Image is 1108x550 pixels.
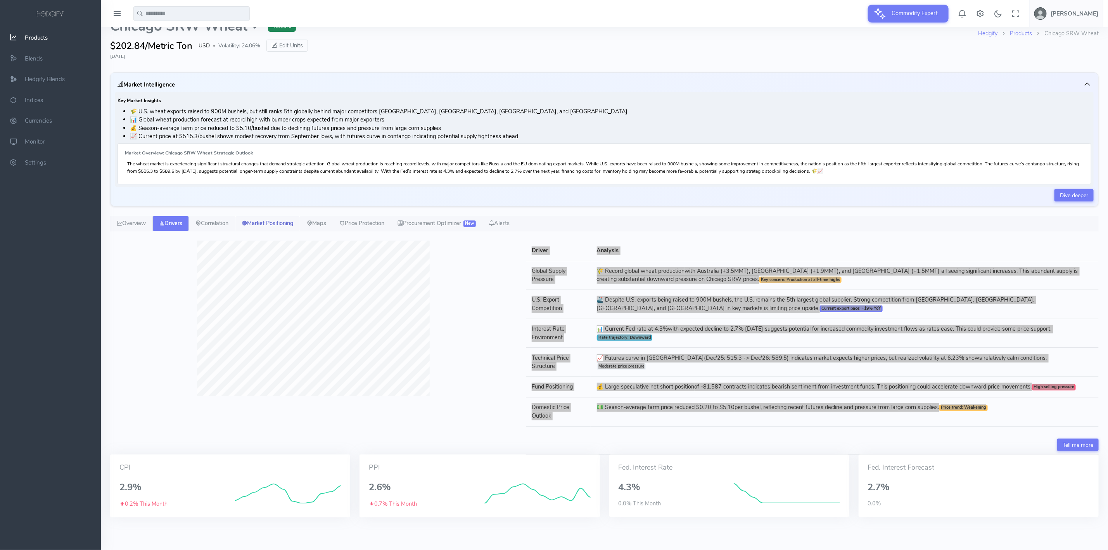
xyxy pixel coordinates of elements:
a: Market Positioning [235,216,300,231]
td: Fund Positioning [526,376,591,397]
a: Overview [110,216,152,231]
span: Chicago SRW Wheat [110,19,259,34]
button: Edit Units [266,40,308,52]
h4: Fed. Interest Forecast [863,464,1094,472]
td: Technical Price Structure [526,348,591,377]
img: user-image [1034,7,1047,20]
a: Price Protection [333,216,391,231]
i: <br>Market Insights created at:<br> 2025-10-04 04:57:26<br>Drivers created at:<br> 2025-10-04 04:... [118,81,123,88]
span: Moderate price pressure [597,364,646,370]
span: Indices [25,96,43,104]
span: Price trend: Weakening [939,405,988,411]
span: Rate trajectory: Downward [597,335,653,341]
a: Dive deeper [1054,189,1094,201]
span: 0.7% This Month [369,500,417,508]
span: Hedgify Blends [25,75,65,83]
td: per bushel, reflecting recent futures decline and pressure from large corn supplies. [591,397,1099,426]
td: U.S. Export Competition [526,290,591,319]
h4: PPI [364,464,595,472]
span: Products [25,34,48,42]
td: , the U.S. remains the 5th largest global supplier. Strong competition from [GEOGRAPHIC_DATA], [G... [591,290,1099,319]
li: 📊 Global wheat production forecast at record high with bumper crops expected from major exporters [130,116,1091,124]
a: Maps [300,216,333,231]
img: logo [35,10,66,19]
span: Volatility: 24.06% [218,42,260,50]
li: 🌾 U.S. wheat exports raised to 900M bushels, but still ranks 5th globally behind major competitor... [130,108,1091,116]
span: Key concern: Production at all-time highs [759,277,842,283]
li: 📈 Current price at $515.3/bushel shows modest recovery from September lows, with futures curve in... [130,132,1091,141]
li: 💰 Season-average farm price reduced to $5.10/bushel due to declining futures prices and pressure ... [130,124,1091,133]
button: Commodity Expert [868,5,949,23]
h5: Market Intelligence [118,82,175,88]
span: 🚢 Despite U.S. exports being raised to 900M bushels [597,296,732,304]
td: (Dec'25: 515.3 -> Dec'26: 589.5) indicates market expects higher prices, but realized volatility ... [591,348,1099,377]
span: 0.2% This Month [119,500,168,508]
span: 💰 Large speculative net short position [597,383,695,390]
a: Procurement Optimizer [391,216,482,231]
span: 0.0% This Month [619,500,661,507]
td: with expected decline to 2.7% [DATE] suggests potential for increased commodity investment flows ... [591,319,1099,348]
h4: Fed. Interest Rate [614,464,845,472]
li: Chicago SRW Wheat [1032,29,1099,38]
h5: [PERSON_NAME] [1051,10,1098,17]
td: Domestic Price Outlook [526,397,591,426]
td: of -81,587 contracts indicates bearish sentiment from investment funds. This positioning could ac... [591,376,1099,397]
a: Commodity Expert [868,9,949,17]
a: Hedgify [978,29,997,37]
h4: CPI [115,464,346,472]
a: Alerts [482,216,517,231]
h3: 2.7% [868,480,1089,494]
span: Settings [25,159,46,167]
span: 0.0% [868,500,881,507]
span: 📈 Futures curve in [GEOGRAPHIC_DATA] [597,354,704,362]
h6: Key Market Insights [118,98,1091,103]
td: Global Supply Pressure [526,261,591,290]
span: 🌾 Record global wheat production [597,267,685,275]
div: [DATE] [110,53,1099,60]
h3: 2.9% [119,480,226,494]
span: $202.84/Metric Ton [110,39,192,53]
h3: 4.3% [619,480,725,494]
span: ● [213,44,215,48]
th: Driver [526,241,591,261]
span: Currencies [25,117,52,125]
p: The wheat market is experiencing significant structural changes that demand strategic attention. ... [127,160,1082,175]
span: High selling pressure [1032,384,1076,390]
td: with Australia (+3.5MMT), [GEOGRAPHIC_DATA] (+1.9MMT), and [GEOGRAPHIC_DATA] (+1.5MMT) all seeing... [591,261,1099,290]
h6: Market Overview: Chicago SRW Wheat Strategic Outlook [125,151,1084,156]
span: Blends [25,55,43,62]
button: <br>Market Insights created at:<br> 2025-10-04 04:57:26<br>Drivers created at:<br> 2025-10-04 04:... [115,77,1094,92]
span: 📊 Current Fed rate at 4.3% [597,325,668,333]
a: Drivers [152,216,189,231]
h3: 2.6% [369,480,475,494]
a: Correlation [189,216,235,231]
span: Commodity Expert [887,5,943,22]
span: Monitor [25,138,45,146]
td: Interest Rate Environment [526,319,591,348]
a: Products [1010,29,1032,37]
a: Tell me more [1057,439,1099,451]
th: Analysis [591,241,1099,261]
span: Current export pace: +19% YoY [820,305,883,312]
span: New [463,220,476,227]
span: 💵 Season-average farm price reduced $0.20 to $5.10 [597,403,735,411]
